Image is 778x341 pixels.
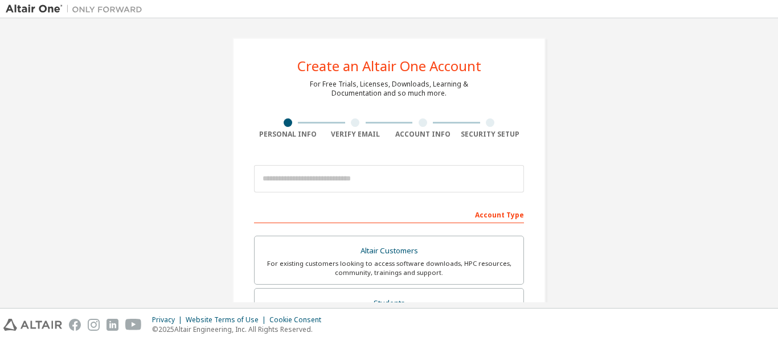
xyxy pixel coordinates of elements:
div: For existing customers looking to access software downloads, HPC resources, community, trainings ... [261,259,517,277]
img: linkedin.svg [107,319,118,331]
p: © 2025 Altair Engineering, Inc. All Rights Reserved. [152,324,328,334]
div: Website Terms of Use [186,315,269,324]
div: Cookie Consent [269,315,328,324]
div: Personal Info [254,130,322,139]
img: facebook.svg [69,319,81,331]
div: Security Setup [457,130,525,139]
img: altair_logo.svg [3,319,62,331]
img: youtube.svg [125,319,142,331]
img: instagram.svg [88,319,100,331]
img: Altair One [6,3,148,15]
div: For Free Trials, Licenses, Downloads, Learning & Documentation and so much more. [310,80,468,98]
div: Privacy [152,315,186,324]
div: Account Info [389,130,457,139]
div: Account Type [254,205,524,223]
div: Altair Customers [261,243,517,259]
div: Verify Email [322,130,390,139]
div: Students [261,295,517,311]
div: Create an Altair One Account [297,59,481,73]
